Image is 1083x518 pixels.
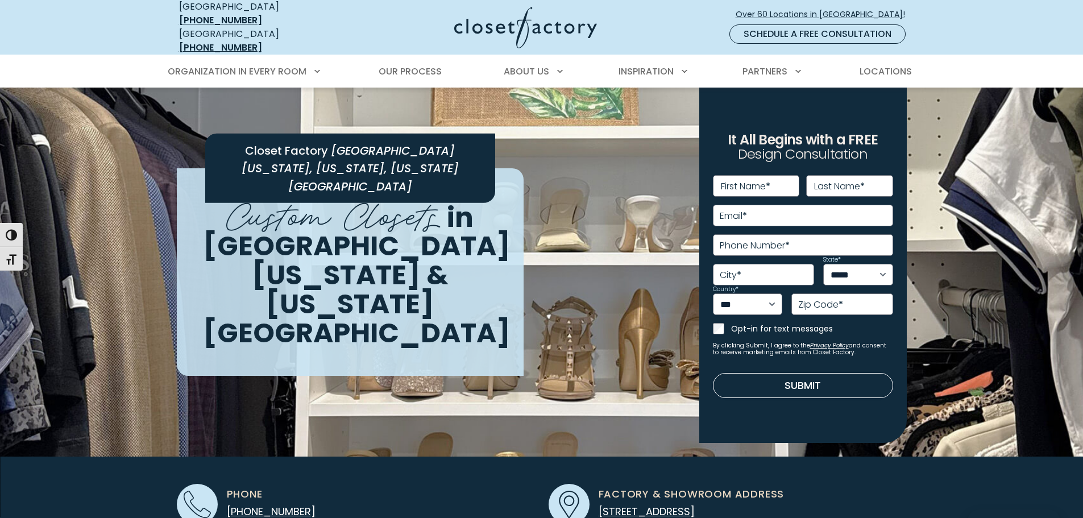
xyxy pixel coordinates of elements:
[168,65,306,78] span: Organization in Every Room
[242,143,459,194] span: [GEOGRAPHIC_DATA][US_STATE], [US_STATE], [US_STATE][GEOGRAPHIC_DATA]
[179,41,262,54] a: [PHONE_NUMBER]
[735,5,915,24] a: Over 60 Locations in [GEOGRAPHIC_DATA]!
[203,198,511,351] span: in [GEOGRAPHIC_DATA][US_STATE] & [US_STATE][GEOGRAPHIC_DATA]
[504,65,549,78] span: About Us
[823,257,841,263] label: State
[179,14,262,27] a: [PHONE_NUMBER]
[738,145,868,164] span: Design Consultation
[860,65,912,78] span: Locations
[736,9,914,20] span: Over 60 Locations in [GEOGRAPHIC_DATA]!
[454,7,597,48] img: Closet Factory Logo
[729,24,906,44] a: Schedule a Free Consultation
[728,130,878,149] span: It All Begins with a FREE
[742,65,787,78] span: Partners
[720,212,747,221] label: Email
[713,373,893,398] button: Submit
[720,241,790,250] label: Phone Number
[721,182,770,191] label: First Name
[160,56,924,88] nav: Primary Menu
[619,65,674,78] span: Inspiration
[379,65,442,78] span: Our Process
[810,341,849,350] a: Privacy Policy
[599,486,785,502] span: Factory & Showroom Address
[245,143,328,159] span: Closet Factory
[720,271,741,280] label: City
[798,300,843,309] label: Zip Code
[227,486,263,502] span: Phone
[713,287,738,292] label: Country
[226,187,441,238] span: Custom Closets
[731,323,893,334] label: Opt-in for text messages
[179,27,344,55] div: [GEOGRAPHIC_DATA]
[713,342,893,356] small: By clicking Submit, I agree to the and consent to receive marketing emails from Closet Factory.
[814,182,865,191] label: Last Name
